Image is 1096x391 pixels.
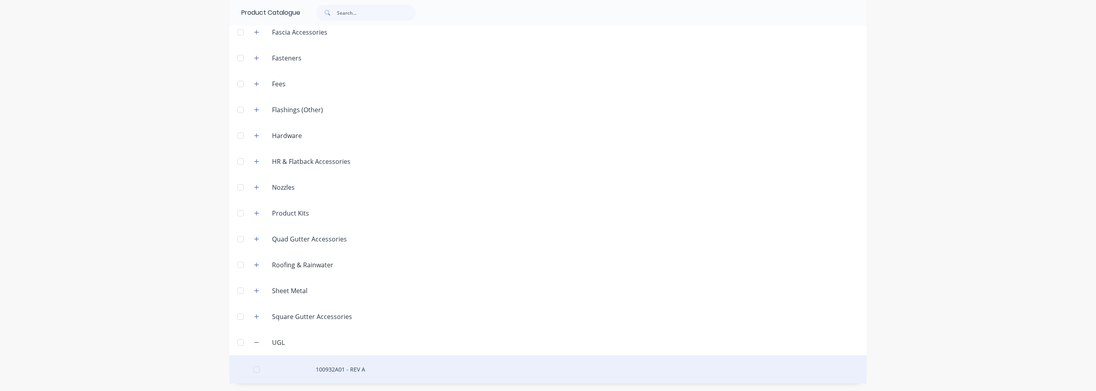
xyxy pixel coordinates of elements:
[337,5,416,21] input: Search...
[266,183,301,192] div: Nozzles
[229,355,867,383] div: 100932A01 - REV A
[266,260,340,270] div: Roofing & Rainwater
[266,131,308,140] div: Hardware
[266,312,358,321] div: Square Gutter Accessories
[266,338,291,347] div: UGL
[266,286,314,296] div: Sheet Metal
[266,157,357,166] div: HR & Flatback Accessories
[266,105,329,115] div: Flashings (Other)
[266,27,334,37] div: Fascia Accessories
[266,79,292,89] div: Fees
[266,53,308,63] div: Fasteners
[266,234,353,244] div: Quad Gutter Accessories
[266,208,315,218] div: Product Kits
